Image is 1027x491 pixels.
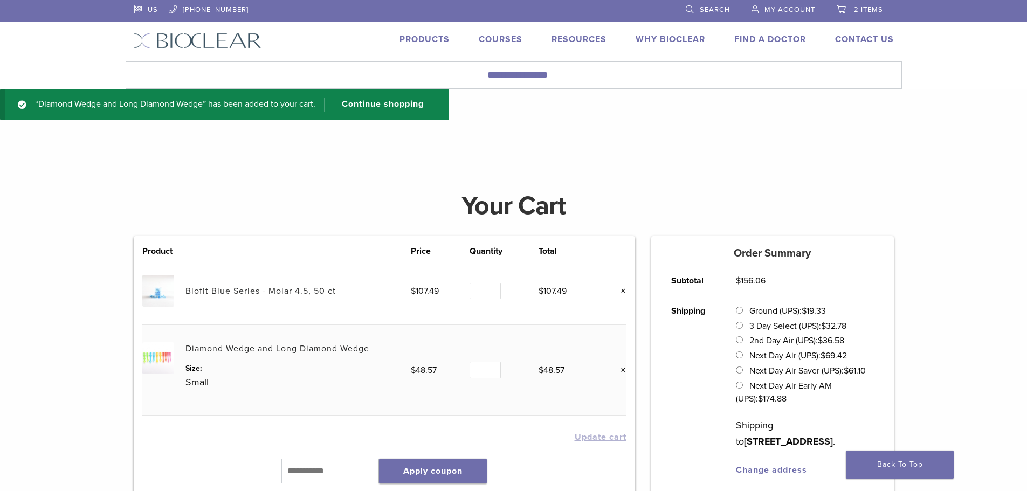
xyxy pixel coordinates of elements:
[379,459,487,483] button: Apply coupon
[758,393,787,404] bdi: 174.88
[411,286,439,296] bdi: 107.49
[399,34,450,45] a: Products
[612,363,626,377] a: Remove this item
[575,433,626,441] button: Update cart
[612,284,626,298] a: Remove this item
[736,275,766,286] bdi: 156.06
[758,393,763,404] span: $
[854,5,883,14] span: 2 items
[411,286,416,296] span: $
[411,365,437,376] bdi: 48.57
[411,245,470,258] th: Price
[749,350,847,361] label: Next Day Air (UPS):
[802,306,826,316] bdi: 19.33
[734,34,806,45] a: Find A Doctor
[636,34,705,45] a: Why Bioclear
[539,286,567,296] bdi: 107.49
[821,321,846,331] bdi: 32.78
[818,335,844,346] bdi: 36.58
[479,34,522,45] a: Courses
[846,451,954,479] a: Back To Top
[744,435,833,447] strong: [STREET_ADDRESS]
[539,245,597,258] th: Total
[134,33,261,49] img: Bioclear
[185,343,369,354] a: Diamond Wedge and Long Diamond Wedge
[736,417,873,449] p: Shipping to .
[818,335,823,346] span: $
[821,350,847,361] bdi: 69.42
[552,34,606,45] a: Resources
[844,365,866,376] bdi: 61.10
[142,342,174,374] img: Diamond Wedge and Long Diamond Wedge
[749,365,866,376] label: Next Day Air Saver (UPS):
[185,363,411,374] dt: Size:
[749,321,846,331] label: 3 Day Select (UPS):
[539,365,564,376] bdi: 48.57
[749,335,844,346] label: 2nd Day Air (UPS):
[821,321,826,331] span: $
[659,266,724,296] th: Subtotal
[539,286,543,296] span: $
[749,306,826,316] label: Ground (UPS):
[539,365,543,376] span: $
[324,98,432,112] a: Continue shopping
[470,245,539,258] th: Quantity
[736,381,831,404] label: Next Day Air Early AM (UPS):
[659,296,724,485] th: Shipping
[821,350,825,361] span: $
[844,365,849,376] span: $
[651,247,894,260] h5: Order Summary
[142,275,174,307] img: Biofit Blue Series - Molar 4.5, 50 ct
[185,374,411,390] p: Small
[802,306,807,316] span: $
[411,365,416,376] span: $
[700,5,730,14] span: Search
[764,5,815,14] span: My Account
[835,34,894,45] a: Contact Us
[736,275,741,286] span: $
[185,286,336,296] a: Biofit Blue Series - Molar 4.5, 50 ct
[736,465,807,475] a: Change address
[142,245,185,258] th: Product
[126,193,902,219] h1: Your Cart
